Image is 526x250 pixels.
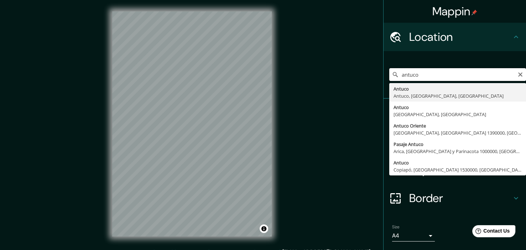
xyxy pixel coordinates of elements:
[394,166,522,173] div: Copiapó, [GEOGRAPHIC_DATA] 1530000, [GEOGRAPHIC_DATA]
[384,184,526,212] div: Border
[394,92,522,99] div: Antuco, [GEOGRAPHIC_DATA], [GEOGRAPHIC_DATA]
[392,224,400,230] label: Size
[389,68,526,81] input: Pick your city or area
[463,222,518,242] iframe: Help widget launcher
[384,99,526,127] div: Pins
[394,148,522,155] div: Arica, [GEOGRAPHIC_DATA] y Parinacota 1000000, [GEOGRAPHIC_DATA]
[384,23,526,51] div: Location
[394,122,522,129] div: Antuco Oriente
[384,156,526,184] div: Layout
[394,85,522,92] div: Antuco
[517,71,523,77] button: Clear
[472,10,477,15] img: pin-icon.png
[409,191,512,205] h4: Border
[394,104,522,111] div: Antuco
[432,4,478,18] h4: Mappin
[394,159,522,166] div: Antuco
[409,30,512,44] h4: Location
[112,11,272,237] canvas: Map
[409,163,512,177] h4: Layout
[394,129,522,136] div: [GEOGRAPHIC_DATA], [GEOGRAPHIC_DATA] 1390000, [GEOGRAPHIC_DATA]
[260,224,268,233] button: Toggle attribution
[394,111,522,118] div: [GEOGRAPHIC_DATA], [GEOGRAPHIC_DATA]
[384,127,526,156] div: Style
[394,141,522,148] div: Pasaje Antuco
[392,230,435,241] div: A4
